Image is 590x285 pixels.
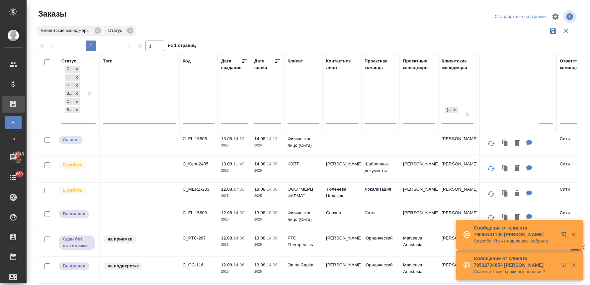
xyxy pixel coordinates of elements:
[361,206,400,230] td: Сити
[63,263,85,269] p: Выполнен
[108,27,125,34] p: Статус
[221,210,233,215] p: 12.08,
[403,58,435,71] div: Проектные менеджеры
[288,210,319,223] p: Физическое лицо (Сити)
[233,210,244,215] p: 14:39
[288,235,319,248] p: PTC Therapeutics
[288,58,303,64] div: Клиент
[63,137,79,143] p: Создан
[103,58,113,64] div: Тэги
[63,187,82,194] p: В работе
[183,161,214,167] p: C_Kept-2435
[254,210,267,215] p: 13.08,
[483,210,499,226] button: Обновить
[267,210,278,215] p: 10:00
[221,268,248,275] p: 2025
[254,216,281,223] p: 2025
[267,161,278,166] p: 14:00
[474,268,557,275] p: Скажите какие сроки выполнения?
[474,255,557,268] p: Сообщение от клиента 79532734854 [PERSON_NAME]
[400,206,438,230] td: [PERSON_NAME]
[9,151,28,157] span: 13345
[557,228,573,244] button: Открыть в новой вкладке
[288,262,319,268] p: Omne Capital
[61,58,76,64] div: Статус
[267,187,278,192] p: 14:00
[58,210,96,219] div: Выставляет ПМ после сдачи и проведения начислений. Последний этап для ПМа
[221,167,248,174] p: 2025
[64,90,81,98] div: Создан, Ожидание предоплаты, Подтвержден, В работе, Сдан без статистики, Выполнен
[183,186,214,193] p: C_MERZ-283
[5,116,22,129] a: В
[267,136,278,141] p: 14:13
[8,119,18,126] span: В
[323,206,361,230] td: Сопхер
[254,236,267,240] p: 13.08,
[221,142,248,149] p: 2025
[58,161,96,170] div: Выставляет ПМ после принятия заказа от КМа
[58,186,96,195] div: Выставляет ПМ после принятия заказа от КМа
[58,136,96,144] div: Выставляется автоматически при создании заказа
[64,98,81,106] div: Создан, Ожидание предоплаты, Подтвержден, В работе, Сдан без статистики, Выполнен
[477,183,556,206] td: (МБ) ООО "Монблан"
[563,10,577,23] span: Посмотреть информацию
[254,262,267,267] p: 13.08,
[323,258,361,282] td: [PERSON_NAME]
[361,183,400,206] td: Локализация
[65,98,73,105] div: Сдан без статистики
[221,236,233,240] p: 12.08,
[326,58,358,71] div: Контактное лицо
[361,258,400,282] td: Юридический
[567,262,580,268] button: Закрыть
[438,258,477,282] td: [PERSON_NAME]
[221,58,241,71] div: Дата создания
[58,235,96,250] div: Выставляет ПМ, когда заказ сдан КМу, но начисления еще не проведены
[267,262,278,267] p: 14:00
[63,211,85,217] p: Выполнен
[63,162,82,168] p: В работе
[400,157,438,181] td: [PERSON_NAME]
[512,137,523,150] button: Удалить
[365,58,396,71] div: Проектная команда
[323,232,361,255] td: [PERSON_NAME]
[288,186,319,199] p: ООО "МЕРЦ ФАРМА"
[254,58,274,71] div: Дата сдачи
[103,235,176,244] div: на приемке
[400,232,438,255] td: Matveeva Anastasia
[65,74,73,81] div: Ожидание предоплаты
[168,42,196,51] span: из 1 страниц
[361,157,400,181] td: Шаблонные документы
[267,236,278,240] p: 14:00
[221,161,233,166] p: 13.08,
[64,81,81,90] div: Создан, Ожидание предоплаты, Подтвержден, В работе, Сдан без статистики, Выполнен
[221,187,233,192] p: 12.08,
[474,238,557,244] p: Спасибо. Я уже нашла вас, забрала
[233,262,244,267] p: 14:06
[2,149,25,166] a: 13345
[63,236,91,249] p: Сдан без статистики
[183,58,191,64] div: Код
[108,263,139,269] p: на подверстке
[512,211,523,224] button: Удалить
[104,26,135,36] div: Статус
[548,9,563,25] span: Настроить таблицу
[400,183,438,206] td: [PERSON_NAME]
[557,258,573,274] button: Открыть в новой вкладке
[323,157,361,181] td: [PERSON_NAME]
[438,183,477,206] td: [PERSON_NAME]
[65,66,73,73] div: Создан
[2,169,25,186] a: 650
[254,142,281,149] p: 2025
[254,193,281,199] p: 2025
[493,12,548,22] div: split button
[58,262,96,271] div: Выставляет ПМ после сдачи и проведения начислений. Последний этап для ПМа
[474,225,557,238] p: Сообщение от клиента 79095141100 [PERSON_NAME]
[477,206,556,230] td: (МБ) ООО "Монблан"
[65,82,73,89] div: Подтвержден
[183,262,214,268] p: C_OC-116
[499,211,512,224] button: Клонировать
[8,136,18,142] span: Ф
[400,258,438,282] td: Matveeva Anastasia
[444,106,459,114] div: Лямина Надежда
[233,161,244,166] p: 11:49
